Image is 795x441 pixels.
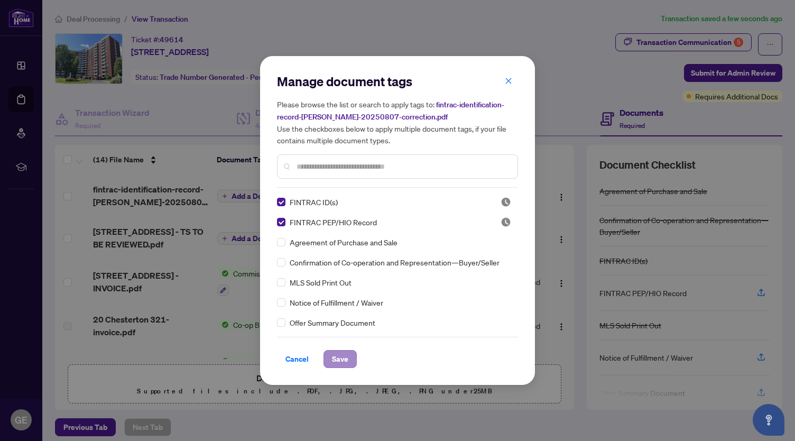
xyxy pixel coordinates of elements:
span: FINTRAC PEP/HIO Record [290,216,377,228]
h2: Manage document tags [277,73,518,90]
span: Agreement of Purchase and Sale [290,236,397,248]
span: Cancel [285,351,309,368]
span: Offer Summary Document [290,317,375,328]
button: Cancel [277,350,317,368]
span: Save [332,351,348,368]
span: Pending Review [501,197,511,207]
span: FINTRAC ID(s) [290,196,338,208]
h5: Please browse the list or search to apply tags to: Use the checkboxes below to apply multiple doc... [277,98,518,146]
span: Pending Review [501,217,511,227]
span: Confirmation of Co-operation and Representation—Buyer/Seller [290,256,500,268]
img: status [501,197,511,207]
img: status [501,217,511,227]
button: Save [323,350,357,368]
span: Notice of Fulfillment / Waiver [290,297,383,308]
span: MLS Sold Print Out [290,277,352,288]
span: close [505,77,512,85]
button: Open asap [753,404,784,436]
